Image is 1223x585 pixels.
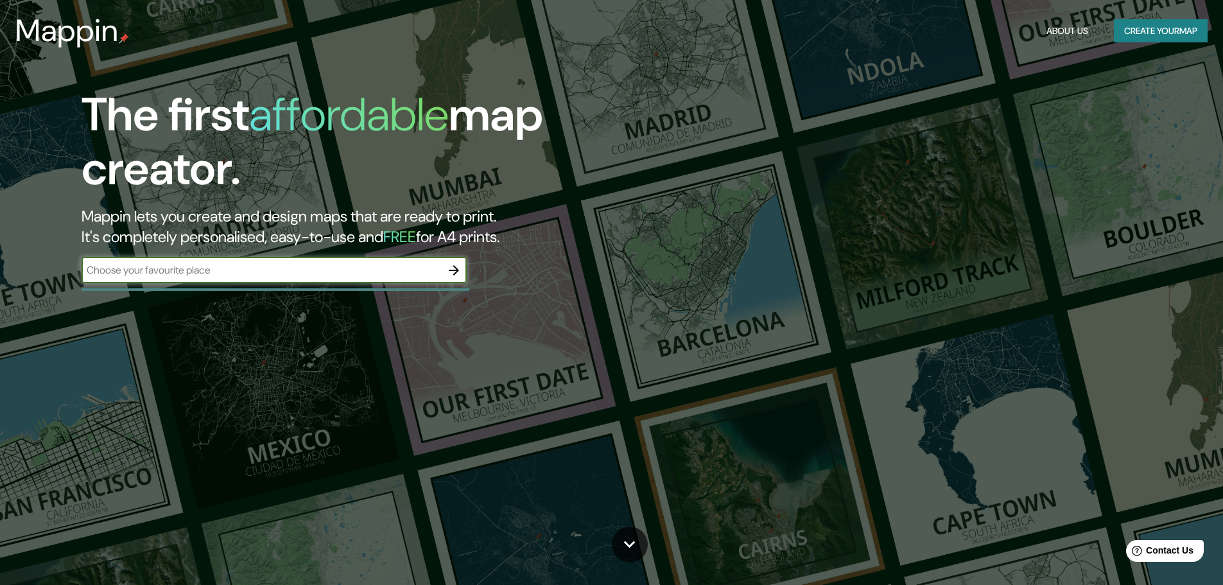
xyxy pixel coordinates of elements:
button: About Us [1041,19,1093,43]
input: Choose your favourite place [82,263,441,277]
h1: affordable [249,85,449,144]
img: mappin-pin [119,33,129,44]
button: Create yourmap [1114,19,1208,43]
h5: FREE [383,227,416,247]
h1: The first map creator. [82,88,693,206]
iframe: Help widget launcher [1109,535,1209,571]
h2: Mappin lets you create and design maps that are ready to print. It's completely personalised, eas... [82,206,693,247]
h3: Mappin [15,13,119,49]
